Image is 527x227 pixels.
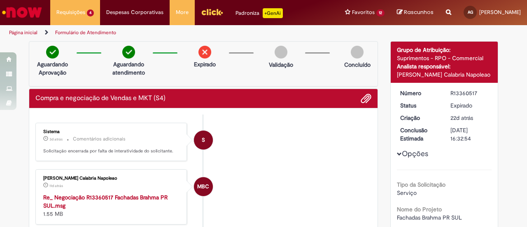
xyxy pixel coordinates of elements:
[397,189,417,197] span: Serviço
[1,4,43,21] img: ServiceNow
[35,95,166,102] h2: Compra e negociação de Vendas e MKT (S4) Histórico de tíquete
[55,29,116,36] a: Formulário de Atendimento
[49,183,63,188] time: 18/08/2025 08:25:18
[479,9,521,16] span: [PERSON_NAME]
[450,101,489,110] div: Expirado
[6,25,345,40] ul: Trilhas de página
[49,137,63,142] time: 25/08/2025 16:00:06
[43,176,180,181] div: [PERSON_NAME] Calabria Napoleao
[361,93,371,104] button: Adicionar anexos
[450,126,489,143] div: [DATE] 16:32:54
[43,148,180,154] p: Solicitação encerrada por falta de interatividade do solicitante.
[376,9,385,16] span: 12
[122,46,135,59] img: check-circle-green.png
[397,54,492,62] div: Suprimentos - RPO - Commercial
[450,114,473,122] time: 06/08/2025 15:32:45
[87,9,94,16] span: 4
[43,129,180,134] div: Sistema
[194,177,213,196] div: Mariana Bracher Calabria Napoleao
[198,46,211,59] img: remove.png
[43,194,168,209] a: Re_ Negociação R13360517 Fachadas Brahma PR SUL.msg
[263,8,283,18] p: +GenAi
[394,89,445,97] dt: Número
[43,193,180,218] div: 1.55 MB
[49,183,63,188] span: 11d atrás
[56,8,85,16] span: Requisições
[450,114,489,122] div: 06/08/2025 15:32:45
[394,101,445,110] dt: Status
[275,46,287,59] img: img-circle-grey.png
[404,8,434,16] span: Rascunhos
[397,9,434,16] a: Rascunhos
[394,114,445,122] dt: Criação
[106,8,163,16] span: Despesas Corporativas
[49,137,63,142] span: 3d atrás
[33,60,72,77] p: Aguardando Aprovação
[397,214,462,221] span: Fachadas Brahma PR SUL
[9,29,37,36] a: Página inicial
[202,130,205,150] span: S
[109,60,149,77] p: Aguardando atendimento
[352,8,375,16] span: Favoritos
[46,46,59,59] img: check-circle-green.png
[194,60,216,68] p: Expirado
[344,61,371,69] p: Concluído
[450,89,489,97] div: R13360517
[351,46,364,59] img: img-circle-grey.png
[397,46,492,54] div: Grupo de Atribuição:
[197,177,209,197] span: MBC
[201,6,223,18] img: click_logo_yellow_360x200.png
[397,62,492,70] div: Analista responsável:
[450,114,473,122] span: 22d atrás
[73,136,126,143] small: Comentários adicionais
[397,181,445,188] b: Tipo da Solicitação
[176,8,189,16] span: More
[236,8,283,18] div: Padroniza
[194,131,213,150] div: System
[269,61,293,69] p: Validação
[394,126,445,143] dt: Conclusão Estimada
[468,9,473,15] span: AG
[397,206,442,213] b: Nome do Projeto
[397,70,492,79] div: [PERSON_NAME] Calabria Napoleao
